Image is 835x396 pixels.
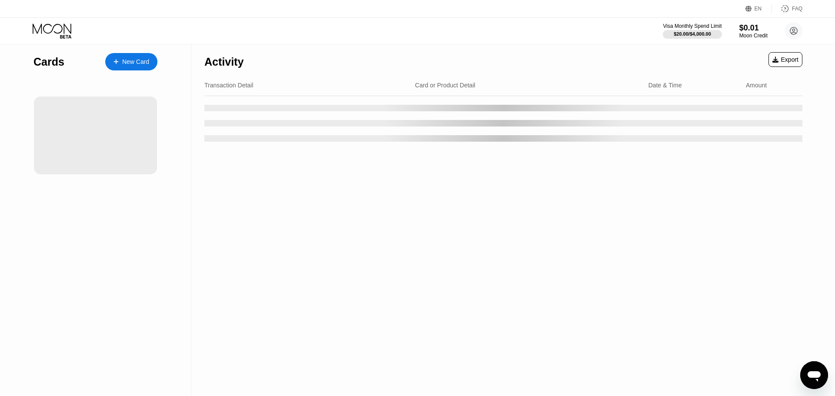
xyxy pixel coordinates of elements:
div: Transaction Detail [204,82,253,89]
div: Moon Credit [739,33,768,39]
div: New Card [122,58,149,66]
div: FAQ [772,4,802,13]
iframe: Button to launch messaging window [800,361,828,389]
div: Card or Product Detail [415,82,475,89]
div: Visa Monthly Spend Limit [663,23,721,29]
div: Activity [204,56,244,68]
div: $0.01 [739,23,768,33]
div: EN [745,4,772,13]
div: $0.01Moon Credit [739,23,768,39]
div: Visa Monthly Spend Limit$20.00/$4,000.00 [663,23,721,39]
div: New Card [105,53,157,70]
div: Date & Time [648,82,682,89]
div: Amount [746,82,767,89]
div: Export [772,56,798,63]
div: $20.00 / $4,000.00 [674,31,711,37]
div: Cards [33,56,64,68]
div: EN [755,6,762,12]
div: Export [768,52,802,67]
div: FAQ [792,6,802,12]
